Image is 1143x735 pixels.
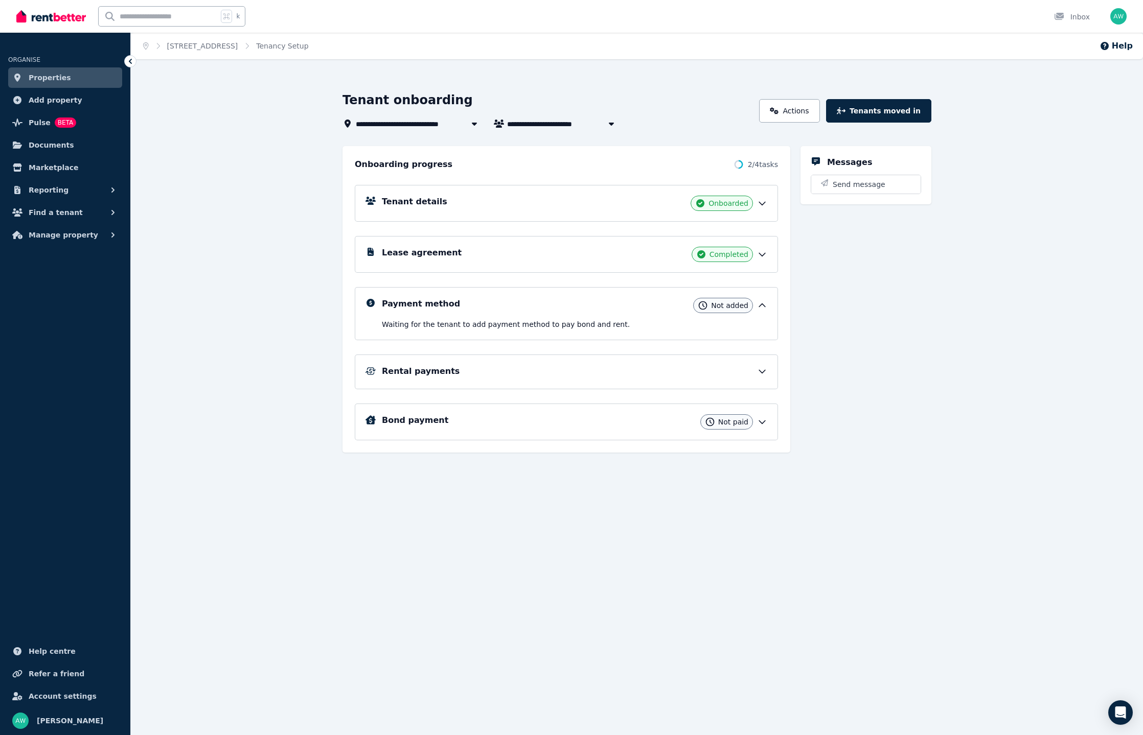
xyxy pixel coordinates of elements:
a: Refer a friend [8,663,122,684]
h5: Lease agreement [382,247,462,259]
h5: Tenant details [382,196,447,208]
span: Reporting [29,184,68,196]
span: Tenancy Setup [256,41,308,51]
nav: Breadcrumb [131,33,321,59]
span: Account settings [29,690,97,702]
p: Waiting for the tenant to add payment method to pay bond and rent . [382,319,767,329]
a: Help centre [8,641,122,661]
span: Add property [29,94,82,106]
a: Documents [8,135,122,155]
span: k [236,12,240,20]
span: Pulse [29,116,51,129]
button: Manage property [8,225,122,245]
span: [PERSON_NAME] [37,715,103,727]
div: Inbox [1054,12,1090,22]
span: Properties [29,72,71,84]
span: Completed [710,249,748,259]
h5: Payment method [382,298,460,310]
a: Marketplace [8,157,122,178]
a: [STREET_ADDRESS] [167,42,238,50]
button: Reporting [8,180,122,200]
span: BETA [55,117,76,128]
button: Tenants moved in [826,99,931,123]
span: Onboarded [708,198,748,208]
span: ORGANISE [8,56,40,63]
img: Bond Details [365,415,376,424]
h2: Onboarding progress [355,158,452,171]
span: Not added [711,300,748,311]
a: Properties [8,67,122,88]
span: Help centre [29,645,76,657]
h5: Messages [827,156,872,169]
span: Send message [833,179,885,189]
h5: Bond payment [382,414,448,426]
h1: Tenant onboarding [342,92,473,108]
img: RentBetter [16,9,86,24]
span: 2 / 4 tasks [748,159,778,170]
span: Manage property [29,229,98,241]
img: Rental Payments [365,367,376,375]
img: Andrew Wong [1110,8,1127,25]
h5: Rental payments [382,365,460,377]
a: Account settings [8,686,122,706]
span: Marketplace [29,161,78,174]
img: Andrew Wong [12,713,29,729]
div: Open Intercom Messenger [1108,700,1133,725]
a: Actions [759,99,820,123]
span: Documents [29,139,74,151]
button: Find a tenant [8,202,122,223]
span: Refer a friend [29,668,84,680]
a: PulseBETA [8,112,122,133]
button: Send message [811,175,921,194]
button: Help [1100,40,1133,52]
span: Find a tenant [29,206,83,219]
a: Add property [8,90,122,110]
span: Not paid [718,417,748,427]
